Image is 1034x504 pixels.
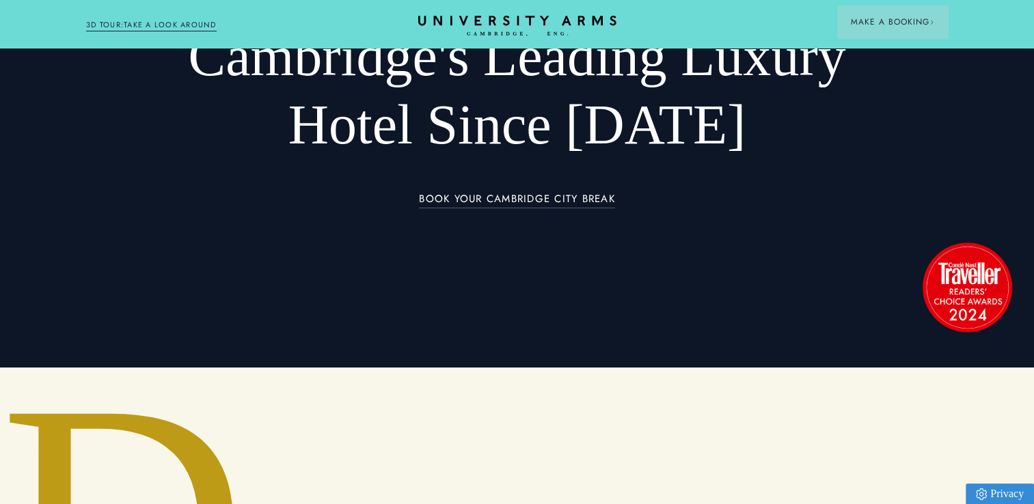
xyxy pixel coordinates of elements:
a: 3D TOUR:TAKE A LOOK AROUND [86,19,217,31]
a: Home [418,16,616,37]
img: image-2524eff8f0c5d55edbf694693304c4387916dea5-1501x1501-png [916,236,1018,338]
span: Make a Booking [851,16,934,28]
img: Arrow icon [929,20,934,25]
img: Privacy [976,488,987,500]
a: Privacy [966,484,1034,504]
h1: Cambridge's Leading Luxury Hotel Since [DATE] [172,23,862,159]
a: BOOK YOUR CAMBRIDGE CITY BREAK [419,193,615,209]
button: Make a BookingArrow icon [837,5,948,38]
